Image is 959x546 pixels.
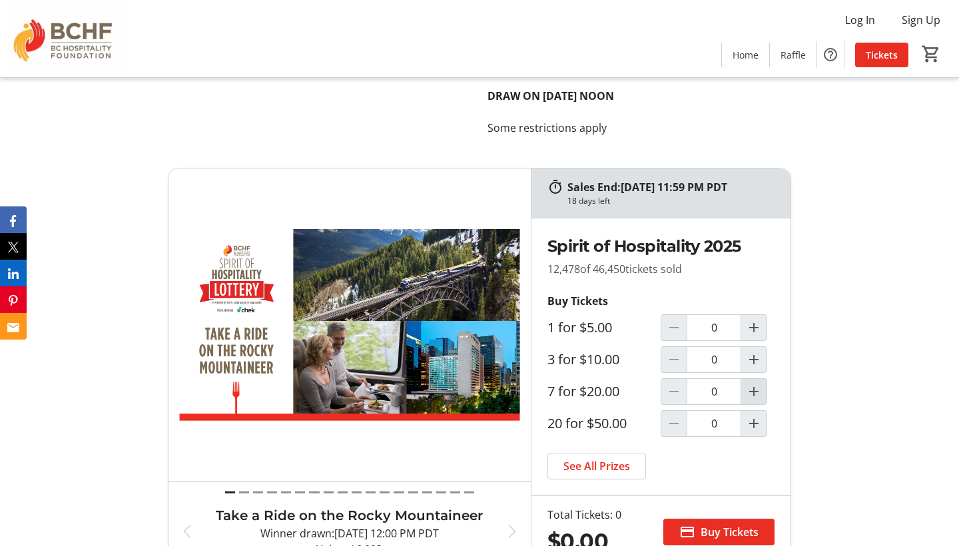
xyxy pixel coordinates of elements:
img: BC Hospitality Foundation's Logo [8,5,127,72]
button: Increment by one [741,379,767,404]
span: Buy Tickets [701,524,759,540]
button: Sign Up [891,9,951,31]
button: Draw 3 [253,485,263,500]
label: 3 for $10.00 [547,352,619,368]
button: Draw 12 [380,485,390,500]
button: Draw 15 [422,485,432,500]
a: Raffle [770,43,816,67]
div: 18 days left [567,195,610,207]
button: Draw 8 [324,485,334,500]
span: [DATE] 12:00 PM PDT [334,526,439,541]
h3: Take a Ride on the Rocky Mountaineer [206,505,493,525]
a: Home [722,43,769,67]
button: Help [817,41,844,68]
span: of 46,450 [580,262,625,276]
span: Sign Up [902,12,940,28]
button: Draw 11 [366,485,376,500]
button: Buy Tickets [663,519,775,545]
p: 12,478 tickets sold [547,261,775,277]
button: Draw 13 [394,485,404,500]
strong: Buy Tickets [547,294,608,308]
button: Cart [919,42,943,66]
strong: DRAW ON [DATE] NOON [487,89,614,103]
span: Home [733,48,759,62]
a: Tickets [855,43,908,67]
button: Draw 14 [408,485,418,500]
span: Tickets [866,48,898,62]
button: Increment by one [741,347,767,372]
button: Draw 1 [225,485,235,500]
button: Draw 10 [352,485,362,500]
button: Draw 16 [436,485,446,500]
label: 1 for $5.00 [547,320,612,336]
span: [DATE] 11:59 PM PDT [621,180,727,194]
button: Increment by one [741,315,767,340]
button: Draw 5 [281,485,291,500]
span: Sales End: [567,180,621,194]
img: Take a Ride on the Rocky Mountaineer [168,168,531,481]
label: 7 for $20.00 [547,384,619,400]
h2: Spirit of Hospitality 2025 [547,234,775,258]
button: Draw 6 [295,485,305,500]
button: Draw 4 [267,485,277,500]
label: 20 for $50.00 [547,415,627,431]
button: Increment by one [741,411,767,436]
span: Log In [845,12,875,28]
button: Draw 17 [450,485,460,500]
p: Some restrictions apply [487,120,791,136]
p: Winner drawn: [206,525,493,541]
button: Draw 18 [464,485,474,500]
span: Raffle [781,48,806,62]
button: Draw 2 [239,485,249,500]
button: Draw 7 [309,485,319,500]
a: See All Prizes [547,453,646,479]
div: Total Tickets: 0 [547,507,621,523]
button: Log In [834,9,886,31]
button: Draw 9 [338,485,348,500]
span: See All Prizes [563,458,630,474]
